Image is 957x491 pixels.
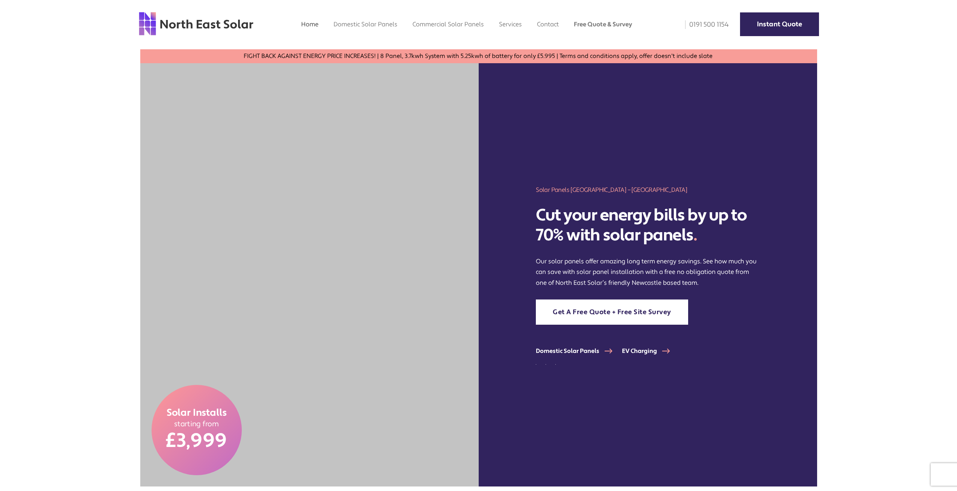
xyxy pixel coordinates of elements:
[301,20,318,28] a: Home
[536,347,622,355] a: Domestic Solar Panels
[174,420,219,429] span: starting from
[680,20,729,29] a: 0191 500 1154
[536,205,760,245] h2: Cut your energy bills by up to 70% with solar panels
[536,256,760,288] p: Our solar panels offer amazing long term energy savings. See how much you can save with solar pan...
[536,185,760,194] h1: Solar Panels [GEOGRAPHIC_DATA] – [GEOGRAPHIC_DATA]
[167,407,227,420] span: Solar Installs
[622,347,679,355] a: EV Charging
[499,20,522,28] a: Services
[574,20,632,28] a: Free Quote & Survey
[740,12,819,36] a: Instant Quote
[536,299,688,325] a: Get A Free Quote + Free Site Survey
[693,225,697,246] span: .
[166,429,227,453] span: £3,999
[140,63,479,486] img: two men holding a solar panel in the north east
[537,20,559,28] a: Contact
[413,20,484,28] a: Commercial Solar Panels
[685,20,686,29] img: phone icon
[152,385,242,475] a: Solar Installs starting from £3,999
[334,20,397,28] a: Domestic Solar Panels
[138,11,254,36] img: north east solar logo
